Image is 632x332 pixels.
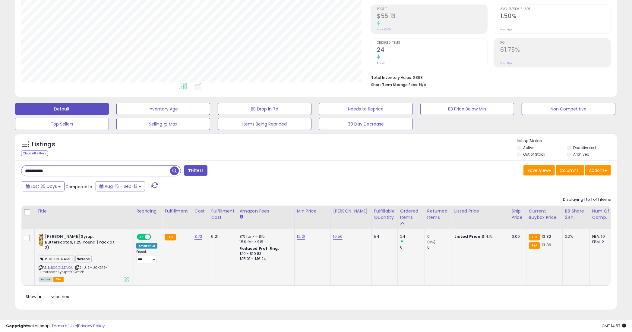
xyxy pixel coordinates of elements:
div: Repricing [136,208,160,214]
span: N/A [419,82,427,88]
span: | SKU: SMUCKERS-ButterscothSyrup-20Oz-2P [39,265,108,274]
div: [PERSON_NAME] [333,208,369,214]
p: Listing States: [517,138,617,144]
span: kleos [75,256,92,262]
li: $368 [371,73,607,81]
div: ASIN: [39,234,129,281]
button: Aug-15 - Sep-13 [96,181,145,191]
button: Non Competitive [522,103,615,115]
div: FBM: 2 [592,239,612,245]
div: Fulfillable Quantity [374,208,395,221]
b: Short Term Storage Fees: [371,82,419,87]
div: FBA: 10 [592,234,612,239]
span: Ordered Items [377,41,488,45]
small: FBA [529,242,540,249]
div: Amazon AI [136,243,157,249]
a: B00GLSDVQU [51,265,74,270]
div: Title [37,208,131,214]
span: FBA [53,277,64,282]
div: Returned Items [427,208,449,221]
div: Ship Price [512,208,524,221]
div: Displaying 1 to 1 of 1 items [563,197,611,203]
small: Prev: N/A [500,61,512,65]
small: (0%) [427,240,436,244]
button: BB Price Below Min [420,103,514,115]
a: 3.72 [194,234,203,240]
span: Compared to: [65,184,93,190]
h2: 24 [377,46,488,54]
span: OFF [150,234,160,240]
button: Top Sellers [15,118,109,130]
span: ON [137,234,145,240]
span: Columns [560,167,579,173]
small: FBA [165,234,176,240]
span: Last 30 Days [31,183,57,189]
label: Deactivated [573,145,596,150]
button: Inventory Age [116,103,210,115]
small: Prev: $0.00 [377,28,391,31]
span: Profit [377,8,488,11]
div: Clear All Filters [21,150,48,156]
button: Save View [523,165,555,175]
div: 15% for > $15 [240,239,290,245]
div: Amazon Fees [240,208,292,214]
div: 0.00 [512,234,522,239]
button: Actions [585,165,611,175]
a: 12.21 [297,234,305,240]
span: 2025-10-14 14:57 GMT [602,323,626,329]
button: Filters [184,165,207,176]
small: Prev: 0 [377,61,386,65]
b: Reduced Prof. Rng. [240,246,279,251]
div: 8% for <= $15 [240,234,290,239]
button: BB Drop in 7d [218,103,311,115]
img: 41npGg2ZE+L._SL40_.jpg [39,234,43,246]
div: 0 [427,234,452,239]
div: Current Buybox Price [529,208,560,221]
label: Archived [573,152,589,157]
button: Last 30 Days [22,181,65,191]
div: $10 - $10.83 [240,251,290,256]
div: Fulfillment [165,208,189,214]
h5: Listings [32,140,55,149]
div: 22% [565,234,585,239]
a: Terms of Use [52,323,77,329]
span: Avg. Buybox Share [500,8,611,11]
button: Selling @ Max [116,118,210,130]
div: 0 [427,245,452,250]
div: Listed Price [454,208,507,214]
div: Num of Comp. [592,208,614,221]
small: Prev: N/A [500,28,512,31]
b: Total Inventory Value: [371,75,412,80]
div: Fulfillment Cost [211,208,235,221]
span: All listings currently available for purchase on Amazon [39,277,52,282]
span: [PERSON_NAME] [39,256,75,262]
label: Out of Stock [523,152,545,157]
button: Needs to Reprice [319,103,413,115]
strong: Copyright [6,323,28,329]
b: Listed Price: [454,234,482,239]
h2: 61.75% [500,46,611,54]
div: seller snap | | [6,323,105,329]
b: [PERSON_NAME] Syrup: Butterscotch, 1.25 Pound (Pack of 2) [45,234,118,252]
button: Columns [556,165,584,175]
h2: $55.13 [377,13,488,21]
span: 13.82 [542,234,551,239]
button: Default [15,103,109,115]
span: Show: entries [26,294,69,299]
button: 30 Day Decrease [319,118,413,130]
h2: 1.50% [500,13,611,21]
a: Privacy Policy [78,323,105,329]
small: Amazon Fees. [240,214,243,220]
span: Aug-15 - Sep-13 [105,183,137,189]
button: Items Being Repriced [218,118,311,130]
a: 16.50 [333,234,343,240]
small: FBA [529,234,540,240]
div: 0 [400,245,425,250]
div: $15.01 - $16.24 [240,256,290,262]
span: ROI [500,41,611,45]
div: $14.15 [454,234,504,239]
span: 13.89 [542,242,551,248]
div: Ordered Items [400,208,422,221]
label: Active [523,145,534,150]
div: 24 [400,234,425,239]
